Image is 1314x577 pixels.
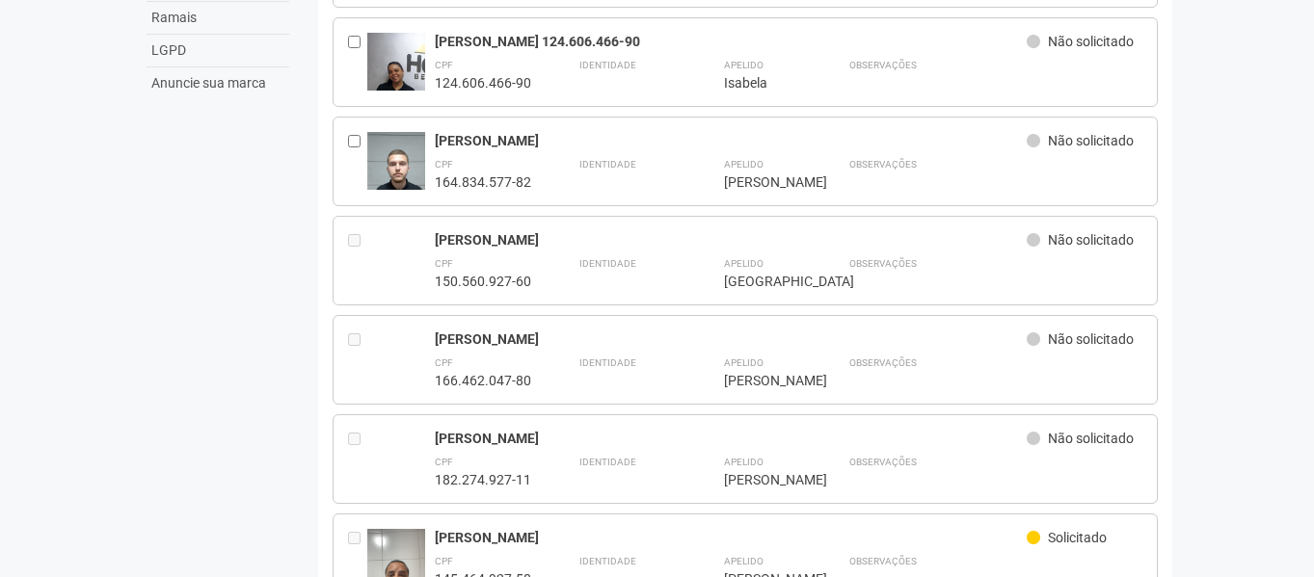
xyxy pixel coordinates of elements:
div: [PERSON_NAME] [435,529,1028,546]
div: 166.462.047-80 [435,372,531,389]
strong: Identidade [579,60,636,70]
a: LGPD [147,35,289,67]
strong: Observações [849,258,917,269]
div: [PERSON_NAME] [724,471,801,488]
span: Não solicitado [1048,133,1134,148]
strong: CPF [435,457,453,467]
div: 124.606.466-90 [435,74,531,92]
div: Isabela [724,74,801,92]
span: Não solicitado [1048,431,1134,446]
strong: CPF [435,60,453,70]
strong: Apelido [724,159,764,170]
strong: Identidade [579,258,636,269]
a: Anuncie sua marca [147,67,289,99]
strong: Observações [849,556,917,566]
strong: Identidade [579,457,636,467]
div: [PERSON_NAME] [435,330,1028,348]
strong: Identidade [579,159,636,170]
div: [PERSON_NAME] [435,430,1028,447]
div: [GEOGRAPHIC_DATA] [724,273,801,290]
div: 182.274.927-11 [435,471,531,488]
strong: CPF [435,357,453,368]
span: Não solicitado [1048,232,1134,248]
div: [PERSON_NAME] [724,372,801,389]
a: Ramais [147,2,289,35]
div: 150.560.927-60 [435,273,531,290]
div: [PERSON_NAME] [724,173,801,191]
div: 164.834.577-82 [435,173,531,191]
div: [PERSON_NAME] 124.606.466-90 [435,33,1028,50]
img: user.jpg [367,33,425,110]
strong: Apelido [724,258,764,269]
span: Solicitado [1048,530,1107,545]
strong: Apelido [724,357,764,368]
strong: CPF [435,159,453,170]
strong: Identidade [579,556,636,566]
strong: Apelido [724,556,764,566]
strong: Observações [849,60,917,70]
span: Não solicitado [1048,34,1134,49]
strong: CPF [435,556,453,566]
div: [PERSON_NAME] [435,132,1028,149]
strong: Identidade [579,357,636,368]
strong: Observações [849,457,917,467]
strong: Apelido [724,60,764,70]
span: Não solicitado [1048,331,1134,347]
strong: Observações [849,159,917,170]
strong: Observações [849,357,917,368]
div: [PERSON_NAME] [435,231,1028,249]
img: user.jpg [367,132,425,235]
strong: Apelido [724,457,764,467]
strong: CPF [435,258,453,269]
